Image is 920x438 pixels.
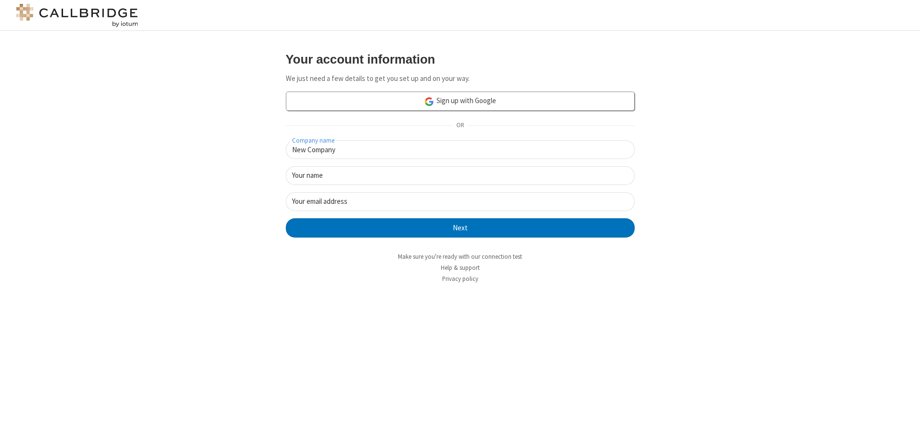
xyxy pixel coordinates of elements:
input: Company name [286,140,635,159]
button: Next [286,218,635,238]
p: We just need a few details to get you set up and on your way. [286,73,635,84]
img: google-icon.png [424,96,434,107]
a: Help & support [441,264,480,272]
a: Make sure you're ready with our connection test [398,252,522,261]
span: OR [452,119,468,133]
input: Your name [286,166,635,185]
input: Your email address [286,192,635,211]
h3: Your account information [286,53,635,66]
a: Privacy policy [442,275,478,283]
img: logo@2x.png [14,4,140,27]
a: Sign up with Google [286,92,635,111]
